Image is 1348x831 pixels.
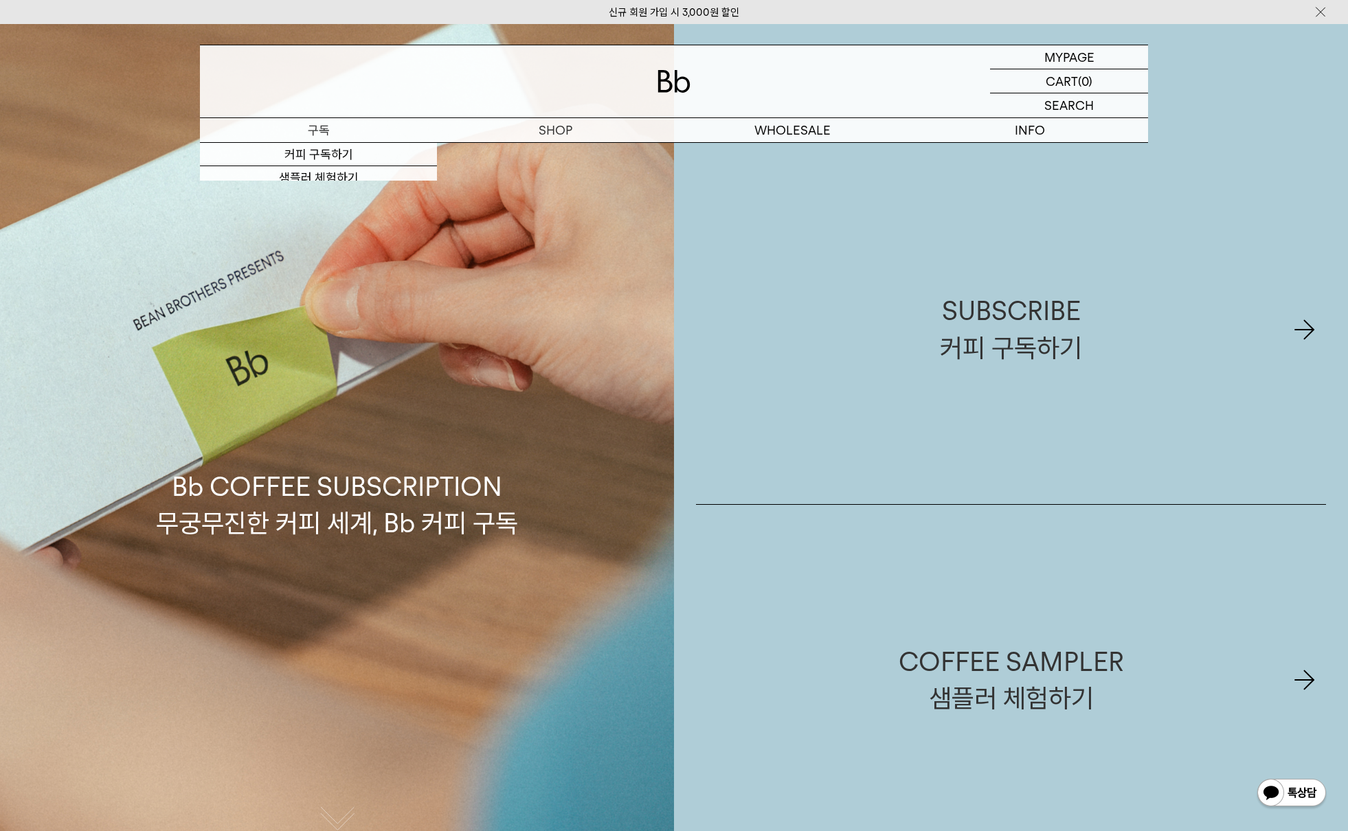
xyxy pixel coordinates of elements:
a: CART (0) [990,69,1148,93]
img: 로고 [658,70,690,93]
p: WHOLESALE [674,118,911,142]
p: INFO [911,118,1148,142]
p: MYPAGE [1044,45,1094,69]
p: (0) [1078,69,1092,93]
a: MYPAGE [990,45,1148,69]
div: SUBSCRIBE 커피 구독하기 [940,293,1082,365]
img: 카카오톡 채널 1:1 채팅 버튼 [1256,777,1327,810]
a: 커피 구독하기 [200,143,437,166]
p: CART [1046,69,1078,93]
div: COFFEE SAMPLER 샘플러 체험하기 [899,644,1124,716]
a: SUBSCRIBE커피 구독하기 [696,155,1326,504]
a: 구독 [200,118,437,142]
a: SHOP [437,118,674,142]
a: 신규 회원 가입 시 3,000원 할인 [609,6,739,19]
p: SEARCH [1044,93,1094,117]
p: Bb COFFEE SUBSCRIPTION 무궁무진한 커피 세계, Bb 커피 구독 [156,338,518,541]
a: 샘플러 체험하기 [200,166,437,190]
